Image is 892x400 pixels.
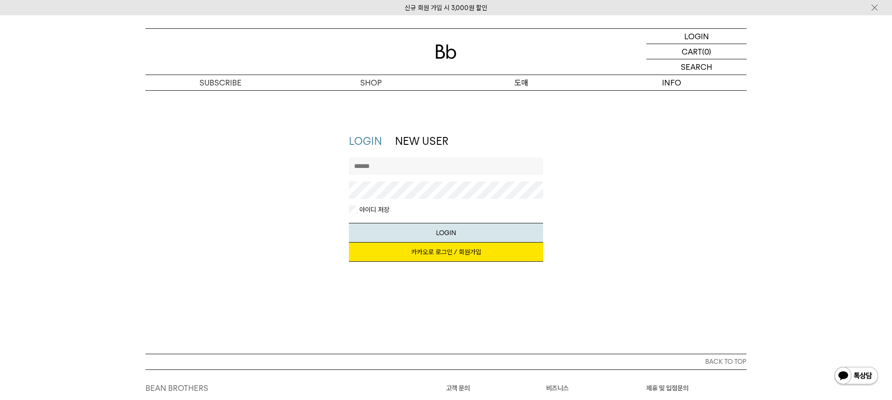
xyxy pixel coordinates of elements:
[349,135,382,147] a: LOGIN
[546,383,646,393] p: 비즈니스
[684,29,709,44] p: LOGIN
[296,75,446,90] a: SHOP
[682,44,702,59] p: CART
[702,44,711,59] p: (0)
[646,29,747,44] a: LOGIN
[395,135,448,147] a: NEW USER
[358,205,389,214] label: 아이디 저장
[446,75,596,90] p: 도매
[646,44,747,59] a: CART (0)
[405,4,487,12] a: 신규 회원 가입 시 3,000원 할인
[596,75,747,90] p: INFO
[446,91,596,106] a: 도매 서비스
[436,44,456,59] img: 로고
[646,383,747,393] p: 제휴 및 입점문의
[145,383,208,393] a: BEAN BROTHERS
[681,59,712,75] p: SEARCH
[349,243,544,262] a: 카카오로 로그인 / 회원가입
[446,383,546,393] p: 고객 문의
[145,354,747,369] button: BACK TO TOP
[145,75,296,90] a: SUBSCRIBE
[349,223,544,243] button: LOGIN
[834,366,879,387] img: 카카오톡 채널 1:1 채팅 버튼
